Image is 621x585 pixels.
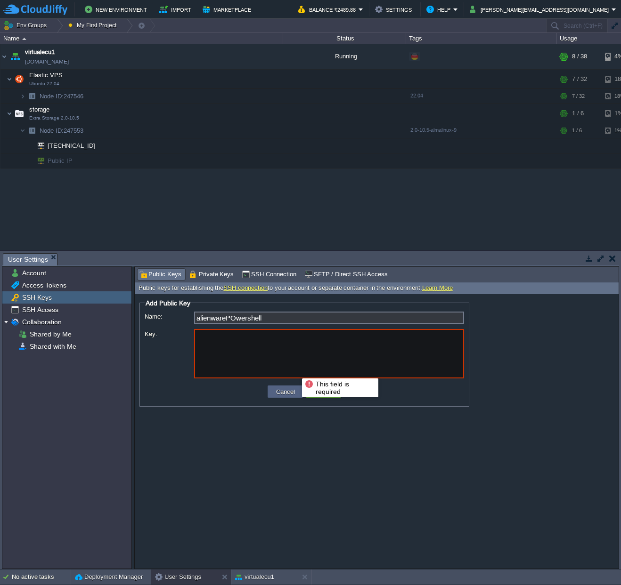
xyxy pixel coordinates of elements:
[284,33,406,44] div: Status
[25,57,69,66] a: [DOMAIN_NAME]
[3,19,50,32] button: Env Groups
[20,293,53,302] a: SSH Keys
[29,81,59,87] span: Ubuntu 22.04
[410,93,423,98] span: 22.04
[47,138,97,153] span: [TECHNICAL_ID]
[8,44,22,69] img: AMDAwAAAACH5BAEAAAAALAAAAAABAAEAAAICRAEAOw==
[139,269,181,280] span: Public Keys
[13,104,26,123] img: AMDAwAAAACH5BAEAAAAALAAAAAABAAEAAAICRAEAOw==
[304,269,388,280] span: SFTP / Direct SSH Access
[273,387,298,396] button: Cancel
[1,33,283,44] div: Name
[20,123,25,138] img: AMDAwAAAACH5BAEAAAAALAAAAAABAAEAAAICRAEAOw==
[31,153,44,168] img: AMDAwAAAACH5BAEAAAAALAAAAAABAAEAAAICRAEAOw==
[47,157,74,164] a: Public IP
[47,142,97,149] a: [TECHNICAL_ID]
[28,71,64,79] span: Elastic VPS
[7,104,12,123] img: AMDAwAAAACH5BAEAAAAALAAAAAABAAEAAAICRAEAOw==
[20,269,48,277] a: Account
[145,329,193,339] label: Key:
[135,282,619,294] div: Public keys for establishing the to your account or separate container in the environment.
[39,92,85,100] a: Node ID:247546
[75,572,143,582] button: Deployment Manager
[146,299,190,307] span: Add Public Key
[0,44,8,69] img: AMDAwAAAACH5BAEAAAAALAAAAAABAAEAAAICRAEAOw==
[235,572,274,582] button: virtualecu1
[39,92,85,100] span: 247546
[8,254,48,265] span: User Settings
[20,318,63,326] a: Collaboration
[159,4,194,15] button: Import
[25,48,55,57] a: virtualecu1
[28,72,64,79] a: Elastic VPSUbuntu 22.04
[203,4,254,15] button: Marketplace
[12,569,71,585] div: No active tasks
[304,379,376,396] div: This field is required
[572,104,584,123] div: 1 / 6
[28,330,73,338] a: Shared by Me
[20,305,60,314] a: SSH Access
[25,153,31,168] img: AMDAwAAAACH5BAEAAAAALAAAAAABAAEAAAICRAEAOw==
[422,284,453,291] a: Learn More
[40,93,64,100] span: Node ID:
[189,269,234,280] span: Private Keys
[25,89,39,104] img: AMDAwAAAACH5BAEAAAAALAAAAAABAAEAAAICRAEAOw==
[407,33,556,44] div: Tags
[68,19,120,32] button: My First Project
[28,342,78,351] a: Shared with Me
[20,89,25,104] img: AMDAwAAAACH5BAEAAAAALAAAAAABAAEAAAICRAEAOw==
[47,153,74,168] span: Public IP
[22,38,26,40] img: AMDAwAAAACH5BAEAAAAALAAAAAABAAEAAAICRAEAOw==
[572,44,587,69] div: 8 / 38
[426,4,453,15] button: Help
[39,127,85,135] a: Node ID:247553
[28,105,51,113] span: storage
[40,127,64,134] span: Node ID:
[283,44,406,69] div: Running
[375,4,415,15] button: Settings
[25,123,39,138] img: AMDAwAAAACH5BAEAAAAALAAAAAABAAEAAAICRAEAOw==
[572,70,587,88] div: 7 / 32
[223,284,268,291] a: SSH connection
[20,281,68,289] a: Access Tokens
[85,4,150,15] button: New Environment
[39,127,85,135] span: 247553
[470,4,612,15] button: [PERSON_NAME][EMAIL_ADDRESS][DOMAIN_NAME]
[155,572,201,582] button: User Settings
[31,138,44,153] img: AMDAwAAAACH5BAEAAAAALAAAAAABAAEAAAICRAEAOw==
[28,106,51,113] a: storageExtra Storage 2.0-10.5
[242,269,296,280] span: SSH Connection
[572,89,585,104] div: 7 / 32
[29,115,79,121] span: Extra Storage 2.0-10.5
[298,4,359,15] button: Balance ₹2489.88
[13,70,26,88] img: AMDAwAAAACH5BAEAAAAALAAAAAABAAEAAAICRAEAOw==
[25,138,31,153] img: AMDAwAAAACH5BAEAAAAALAAAAAABAAEAAAICRAEAOw==
[3,4,67,16] img: CloudJiffy
[572,123,582,138] div: 1 / 6
[145,312,193,321] label: Name:
[7,70,12,88] img: AMDAwAAAACH5BAEAAAAALAAAAAABAAEAAAICRAEAOw==
[410,127,457,133] span: 2.0-10.5-almalinux-9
